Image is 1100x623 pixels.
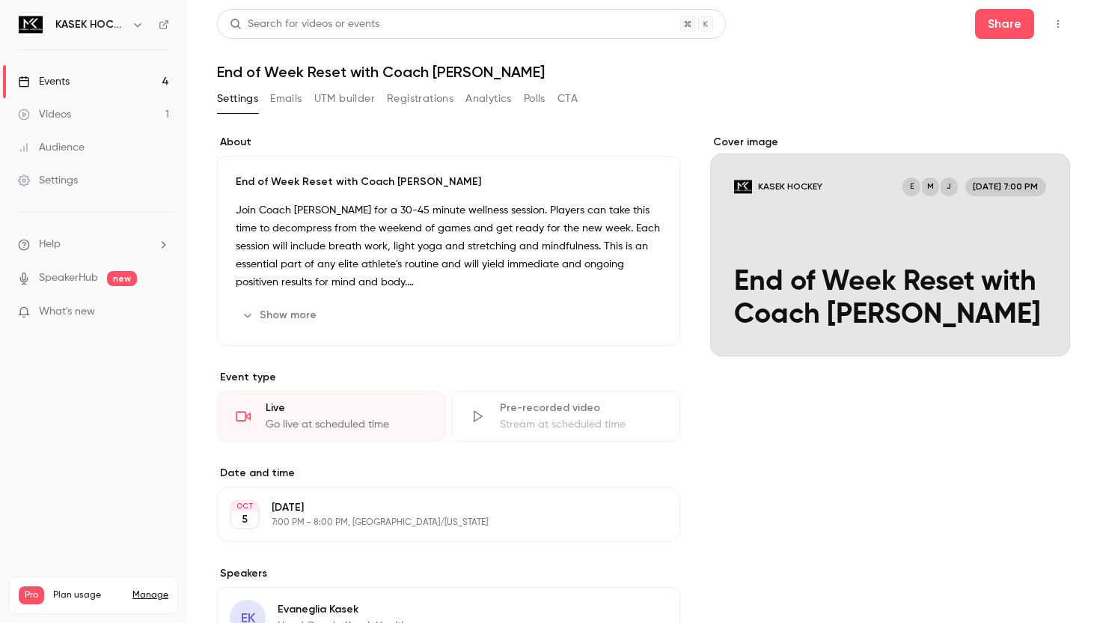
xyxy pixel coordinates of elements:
h1: End of Week Reset with Coach [PERSON_NAME] [217,63,1070,81]
img: KASEK HOCKEY [19,13,43,37]
label: About [217,135,680,150]
button: Show more [236,303,326,327]
div: OCT [231,501,258,511]
p: Join Coach [PERSON_NAME] for a 30-45 minute wellness session. Players can take this time to decom... [236,201,661,291]
p: [DATE] [272,500,601,515]
button: Share [975,9,1034,39]
button: Emails [270,87,302,111]
div: Pre-recorded video [500,401,661,416]
h6: KASEK HOCKEY [55,17,126,32]
button: Polls [524,87,546,111]
div: Audience [18,140,85,155]
button: UTM builder [314,87,375,111]
div: Stream at scheduled time [500,417,661,432]
div: Events [18,74,70,89]
span: Pro [19,586,44,604]
label: Cover image [710,135,1070,150]
span: Help [39,237,61,252]
button: Registrations [387,87,453,111]
p: Evaneglia Kasek [278,602,407,617]
button: Analytics [465,87,512,111]
button: Settings [217,87,258,111]
p: Event type [217,370,680,385]
div: Settings [18,173,78,188]
li: help-dropdown-opener [18,237,169,252]
label: Date and time [217,466,680,481]
a: Manage [132,589,168,601]
div: Videos [18,107,71,122]
p: 7:00 PM - 8:00 PM, [GEOGRAPHIC_DATA]/[US_STATE] [272,517,601,529]
span: What's new [39,304,95,320]
button: CTA [557,87,578,111]
div: Go live at scheduled time [266,417,427,432]
section: Cover image [710,135,1070,356]
a: SpeakerHub [39,270,98,286]
span: new [107,271,137,286]
div: Search for videos or events [230,16,379,32]
div: Pre-recorded videoStream at scheduled time [451,391,679,442]
p: End of Week Reset with Coach [PERSON_NAME] [236,174,661,189]
p: 5 [242,512,248,527]
span: Plan usage [53,589,123,601]
label: Speakers [217,566,680,581]
div: Live [266,401,427,416]
div: LiveGo live at scheduled time [217,391,445,442]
